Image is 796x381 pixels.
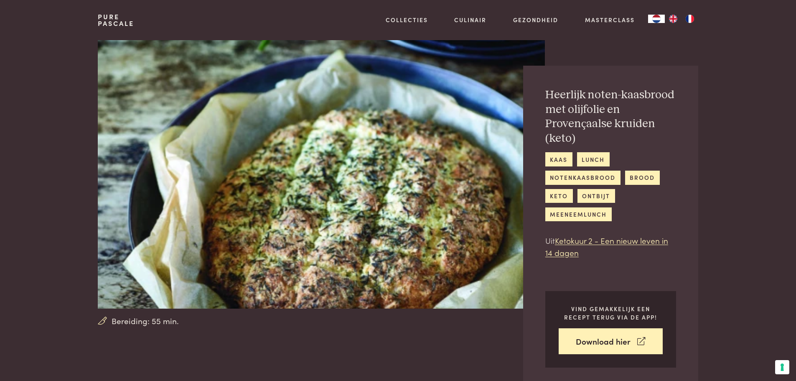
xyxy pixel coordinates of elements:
a: kaas [545,152,572,166]
h2: Heerlijk noten-kaasbrood met olijfolie en Provençaalse kruiden (keto) [545,88,676,146]
a: Collecties [386,15,428,24]
a: keto [545,189,573,203]
a: lunch [577,152,610,166]
aside: Language selected: Nederlands [648,15,698,23]
a: ontbijt [577,189,615,203]
a: NL [648,15,665,23]
div: Language [648,15,665,23]
span: Bereiding: 55 min. [112,315,179,327]
button: Uw voorkeuren voor toestemming voor trackingtechnologieën [775,360,789,374]
a: Download hier [559,328,663,355]
a: brood [625,171,660,184]
a: FR [682,15,698,23]
p: Vind gemakkelijk een recept terug via de app! [559,304,663,322]
a: EN [665,15,682,23]
a: Culinair [454,15,486,24]
a: PurePascale [98,13,134,27]
a: Ketokuur 2 - Een nieuw leven in 14 dagen [545,235,668,258]
img: Heerlijk noten-kaasbrood met olijfolie en Provençaalse kruiden (keto) [98,40,544,309]
a: meeneemlunch [545,207,612,221]
a: notenkaasbrood [545,171,621,184]
p: Uit [545,235,676,258]
ul: Language list [665,15,698,23]
a: Gezondheid [513,15,558,24]
a: Masterclass [585,15,635,24]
